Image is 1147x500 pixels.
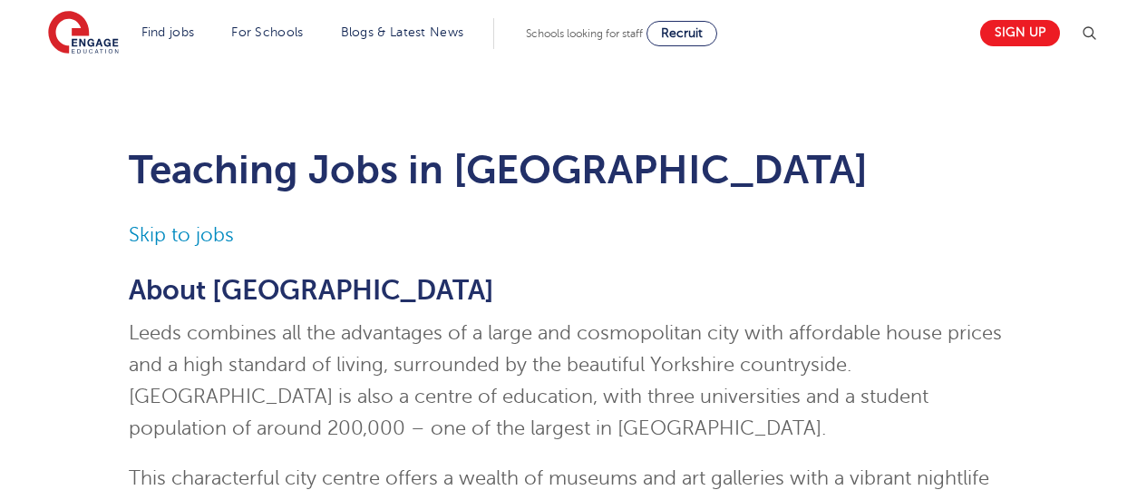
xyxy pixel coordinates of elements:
[646,21,717,46] a: Recruit
[141,25,195,39] a: Find jobs
[129,147,1018,192] h1: Teaching Jobs in [GEOGRAPHIC_DATA]
[48,11,119,56] img: Engage Education
[231,25,303,39] a: For Schools
[341,25,464,39] a: Blogs & Latest News
[129,322,1002,439] span: Leeds combines all the advantages of a large and cosmopolitan city with affordable house prices a...
[526,27,643,40] span: Schools looking for staff
[129,275,494,306] span: About [GEOGRAPHIC_DATA]
[661,26,703,40] span: Recruit
[980,20,1060,46] a: Sign up
[129,224,234,246] a: Skip to jobs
